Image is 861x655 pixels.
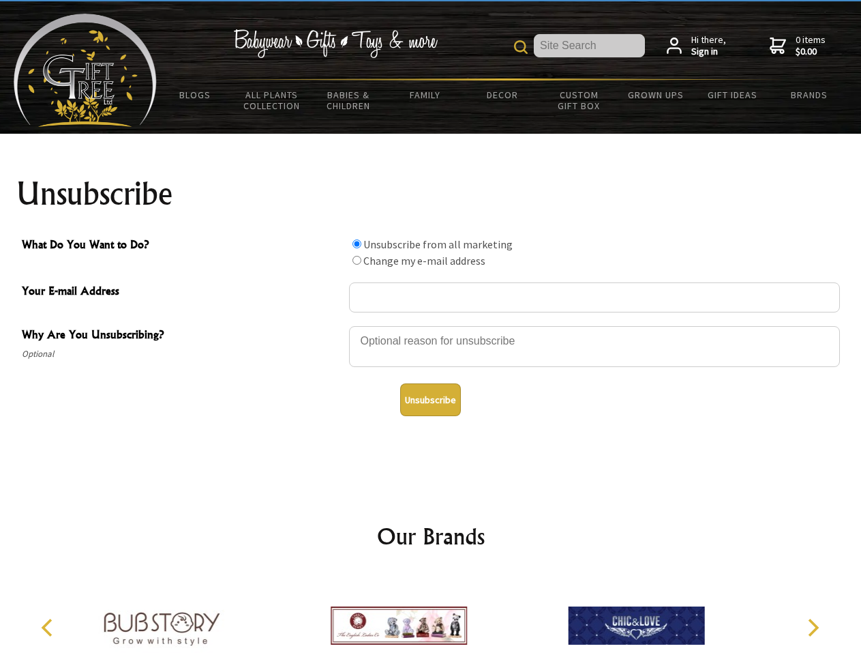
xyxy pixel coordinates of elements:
span: Why Are You Unsubscribing? [22,326,342,346]
button: Next [798,613,828,643]
a: Grown Ups [617,81,694,109]
a: 0 items$0.00 [770,34,826,58]
a: All Plants Collection [234,81,311,120]
span: Hi there, [691,34,726,58]
h2: Our Brands [27,520,834,553]
label: Change my e-mail address [363,254,485,267]
input: Your E-mail Address [349,282,840,312]
span: Optional [22,346,342,362]
input: Site Search [534,34,645,57]
a: Custom Gift Box [541,81,618,120]
a: Gift Ideas [694,81,771,109]
img: product search [514,40,528,54]
input: What Do You Want to Do? [352,239,361,248]
strong: Sign in [691,46,726,58]
a: Brands [771,81,848,109]
span: 0 items [796,33,826,58]
button: Unsubscribe [400,383,461,416]
label: Unsubscribe from all marketing [363,237,513,251]
button: Previous [34,613,64,643]
a: BLOGS [157,81,234,109]
span: Your E-mail Address [22,282,342,302]
a: Decor [464,81,541,109]
a: Family [387,81,464,109]
input: What Do You Want to Do? [352,256,361,265]
a: Hi there,Sign in [667,34,726,58]
span: What Do You Want to Do? [22,236,342,256]
img: Babyware - Gifts - Toys and more... [14,14,157,127]
textarea: Why Are You Unsubscribing? [349,326,840,367]
strong: $0.00 [796,46,826,58]
a: Babies & Children [310,81,387,120]
h1: Unsubscribe [16,177,845,210]
img: Babywear - Gifts - Toys & more [233,29,438,58]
